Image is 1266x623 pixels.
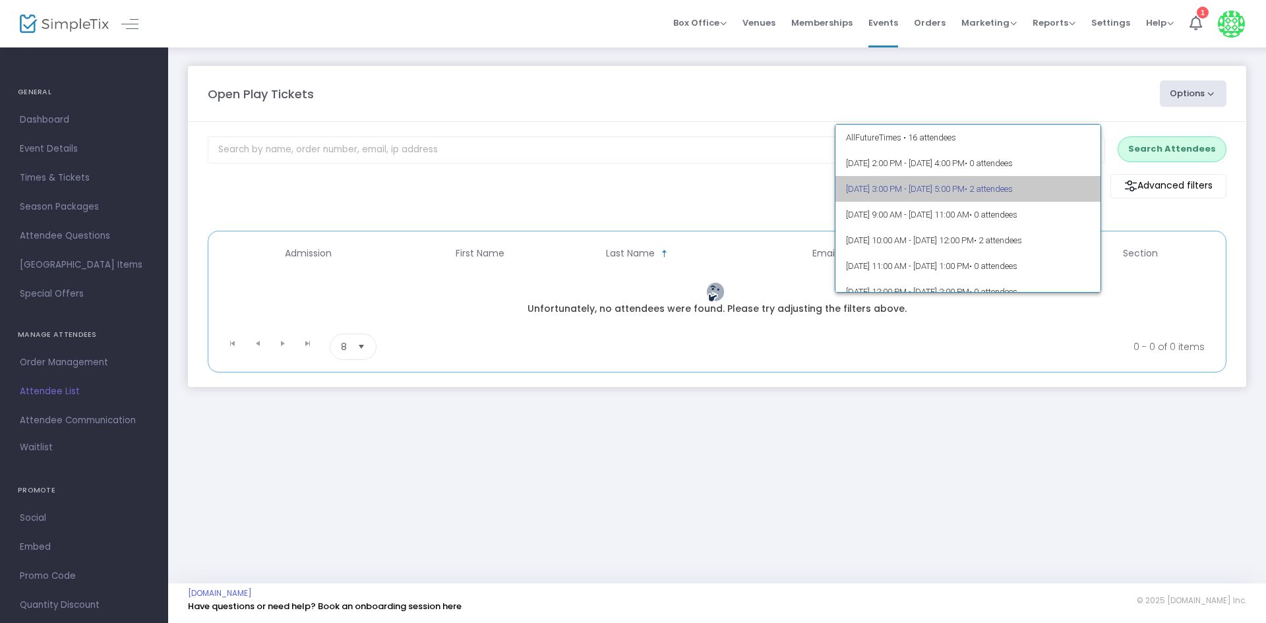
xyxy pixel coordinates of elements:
[846,125,1091,150] span: All Future Times • 16 attendees
[969,287,1017,297] span: • 0 attendees
[846,202,1091,227] span: [DATE] 9:00 AM - [DATE] 11:00 AM
[965,184,1013,194] span: • 2 attendees
[846,253,1091,279] span: [DATE] 11:00 AM - [DATE] 1:00 PM
[846,176,1091,202] span: [DATE] 3:00 PM - [DATE] 5:00 PM
[974,235,1022,245] span: • 2 attendees
[969,261,1017,271] span: • 0 attendees
[846,227,1091,253] span: [DATE] 10:00 AM - [DATE] 12:00 PM
[846,150,1091,176] span: [DATE] 2:00 PM - [DATE] 4:00 PM
[846,279,1091,305] span: [DATE] 12:00 PM - [DATE] 2:00 PM
[969,210,1017,220] span: • 0 attendees
[965,158,1013,168] span: • 0 attendees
